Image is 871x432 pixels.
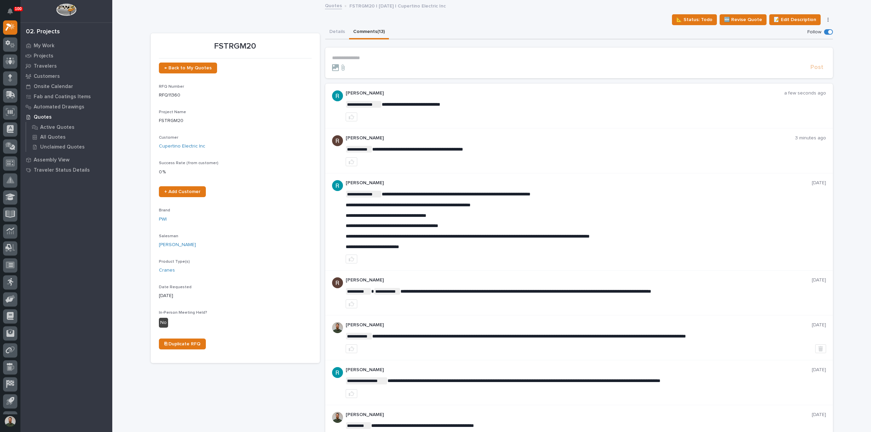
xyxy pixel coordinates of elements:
p: Customers [34,73,60,80]
div: 02. Projects [26,28,60,36]
a: Quotes [325,1,342,9]
a: + Add Customer [159,186,206,197]
button: like this post [346,255,357,263]
p: [PERSON_NAME] [346,412,812,418]
span: + Add Customer [164,189,200,194]
p: FSTRGM20 [159,41,312,51]
div: Notifications100 [9,8,17,19]
img: ACg8ocLIQ8uTLu8xwXPI_zF_j4cWilWA_If5Zu0E3tOGGkFk=s96-c [332,180,343,191]
span: Date Requested [159,285,192,289]
p: 100 [15,6,22,11]
img: ACg8ocLIQ8uTLu8xwXPI_zF_j4cWilWA_If5Zu0E3tOGGkFk=s96-c [332,90,343,101]
p: Traveler Status Details [34,167,90,173]
a: All Quotes [26,132,112,142]
p: [DATE] [812,180,826,186]
button: users-avatar [3,414,17,429]
p: [DATE] [159,292,312,299]
a: Traveler Status Details [20,165,112,175]
button: 🆕 Revise Quote [720,14,767,25]
span: ⎘ Duplicate RFQ [164,342,200,346]
span: Brand [159,208,170,212]
p: Projects [34,53,53,59]
a: PWI [159,216,167,223]
span: RFQ Number [159,85,184,89]
p: [PERSON_NAME] [346,277,812,283]
p: [PERSON_NAME] [346,180,812,186]
p: [DATE] [812,322,826,328]
p: [PERSON_NAME] [346,135,795,141]
p: Active Quotes [40,124,75,131]
span: ← Back to My Quotes [164,66,212,70]
p: [DATE] [812,367,826,373]
p: Follow [807,29,821,35]
span: 🆕 Revise Quote [724,16,762,24]
p: Quotes [34,114,52,120]
a: My Work [20,40,112,51]
a: Quotes [20,112,112,122]
a: Fab and Coatings Items [20,91,112,102]
a: Assembly View [20,155,112,165]
span: Customer [159,136,178,140]
p: [PERSON_NAME] [346,322,812,328]
a: Onsite Calendar [20,81,112,91]
span: 📐 Status: Todo [676,16,712,24]
button: like this post [346,389,357,398]
p: Automated Drawings [34,104,84,110]
img: AATXAJw4slNr5ea0WduZQVIpKGhdapBAGQ9xVsOeEvl5=s96-c [332,412,343,423]
span: Success Rate (from customer) [159,161,218,165]
p: FSTRGM20 [159,117,312,124]
p: Assembly View [34,157,69,163]
div: No [159,318,168,328]
img: ACg8ocLIQ8uTLu8xwXPI_zF_j4cWilWA_If5Zu0E3tOGGkFk=s96-c [332,367,343,378]
a: Customers [20,71,112,81]
span: Post [810,64,823,71]
button: like this post [346,299,357,308]
a: Automated Drawings [20,102,112,112]
p: Unclaimed Quotes [40,144,85,150]
a: Unclaimed Quotes [26,142,112,152]
button: Post [808,64,826,71]
span: Salesman [159,234,178,238]
button: 📐 Status: Todo [672,14,717,25]
button: Details [325,25,349,39]
button: Comments (13) [349,25,389,39]
p: Onsite Calendar [34,84,73,90]
button: like this post [346,157,357,166]
p: RFQ11360 [159,92,312,99]
span: In-Person Meeting Held? [159,311,207,315]
a: Travelers [20,61,112,71]
p: [DATE] [812,412,826,418]
img: AATXAJzQ1Gz112k1-eEngwrIHvmFm-wfF_dy1drktBUI=s96-c [332,277,343,288]
a: Active Quotes [26,122,112,132]
a: Cupertino Electric Inc [159,143,205,150]
p: 3 minutes ago [795,135,826,141]
button: 📝 Edit Description [769,14,821,25]
p: [DATE] [812,277,826,283]
p: Travelers [34,63,57,69]
button: Delete post [815,344,826,353]
button: Notifications [3,4,17,18]
p: [PERSON_NAME] [346,367,812,373]
p: 0 % [159,169,312,176]
button: like this post [346,344,357,353]
img: AATXAJzQ1Gz112k1-eEngwrIHvmFm-wfF_dy1drktBUI=s96-c [332,135,343,146]
p: [PERSON_NAME] [346,90,784,96]
span: 📝 Edit Description [774,16,816,24]
img: Workspace Logo [56,3,76,16]
a: ⎘ Duplicate RFQ [159,339,206,349]
p: My Work [34,43,54,49]
span: Project Name [159,110,186,114]
button: like this post [346,113,357,121]
p: Fab and Coatings Items [34,94,91,100]
a: [PERSON_NAME] [159,241,196,248]
p: All Quotes [40,134,66,140]
a: Cranes [159,267,175,274]
a: ← Back to My Quotes [159,63,217,73]
a: Projects [20,51,112,61]
span: Product Type(s) [159,260,190,264]
img: AATXAJw4slNr5ea0WduZQVIpKGhdapBAGQ9xVsOeEvl5=s96-c [332,322,343,333]
p: FSTRGM20 | [DATE] | Cupertino Electric Inc [349,2,446,9]
p: a few seconds ago [784,90,826,96]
